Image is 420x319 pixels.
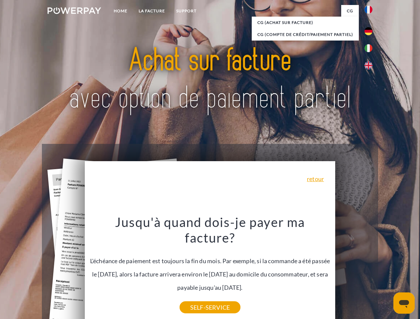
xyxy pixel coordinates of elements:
[133,5,171,17] a: LA FACTURE
[64,32,356,127] img: title-powerpay_fr.svg
[364,44,372,52] img: it
[89,214,332,246] h3: Jusqu'à quand dois-je payer ma facture?
[341,5,359,17] a: CG
[180,301,240,313] a: SELF-SERVICE
[89,214,332,307] div: L'échéance de paiement est toujours la fin du mois. Par exemple, si la commande a été passée le [...
[171,5,202,17] a: Support
[48,7,101,14] img: logo-powerpay-white.svg
[252,17,359,29] a: CG (achat sur facture)
[364,6,372,14] img: fr
[108,5,133,17] a: Home
[252,29,359,41] a: CG (Compte de crédit/paiement partiel)
[364,27,372,35] img: de
[307,176,324,182] a: retour
[393,292,415,314] iframe: Bouton de lancement de la fenêtre de messagerie
[364,61,372,69] img: en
